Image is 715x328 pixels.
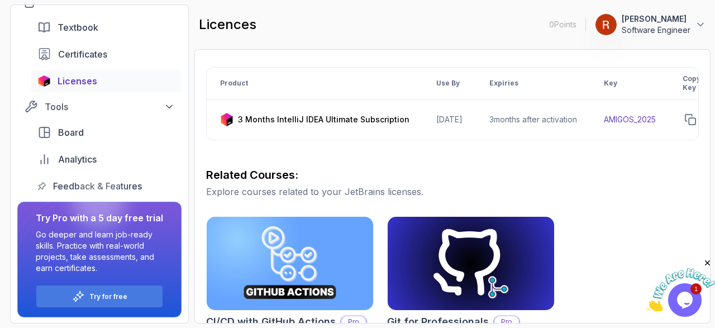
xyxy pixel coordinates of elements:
p: [PERSON_NAME] [622,13,690,25]
h2: licences [199,16,256,34]
a: feedback [31,175,182,197]
p: Software Engineer [622,25,690,36]
td: [DATE] [423,99,476,140]
p: Pro [494,316,519,327]
p: Explore courses related to your JetBrains licenses. [206,185,699,198]
p: 3 Months IntelliJ IDEA Ultimate Subscription [238,114,409,125]
span: Certificates [58,47,107,61]
p: 0 Points [549,19,576,30]
a: board [31,121,182,144]
th: Use By [423,68,476,99]
td: 3 months after activation [476,99,590,140]
span: Analytics [58,153,97,166]
img: jetbrains icon [220,113,233,126]
button: Tools [17,97,182,117]
p: Go deeper and learn job-ready skills. Practice with real-world projects, take assessments, and ea... [36,229,163,274]
img: CI/CD with GitHub Actions card [207,217,373,310]
th: Expiries [476,68,590,99]
h3: Related Courses: [206,167,699,183]
a: textbook [31,16,182,39]
span: Board [58,126,84,139]
iframe: chat widget [646,258,715,311]
div: Tools [45,100,175,113]
a: licenses [31,70,182,92]
span: Licenses [58,74,97,88]
a: analytics [31,148,182,170]
img: jetbrains icon [37,75,51,87]
button: Try for free [36,285,163,308]
th: Key [590,68,669,99]
a: Try for free [89,292,127,301]
a: certificates [31,43,182,65]
img: Git for Professionals card [388,217,554,310]
th: Copy Key [669,68,714,99]
th: Product [207,68,423,99]
button: user profile image[PERSON_NAME]Software Engineer [595,13,706,36]
p: Pro [341,316,366,327]
img: user profile image [595,14,617,35]
span: Feedback & Features [53,179,142,193]
td: AMIGOS_2025 [590,99,669,140]
button: copy-button [683,112,698,127]
span: Textbook [58,21,98,34]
